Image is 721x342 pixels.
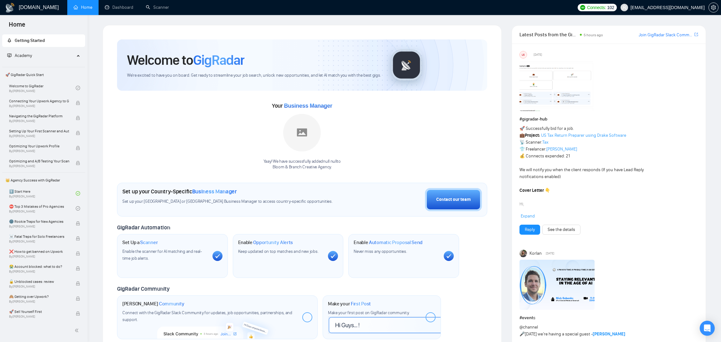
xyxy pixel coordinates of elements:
[122,239,158,246] h1: Set Up a
[117,285,170,292] span: GigRadar Community
[117,224,170,231] span: GigRadar Automation
[253,239,293,246] span: Opportunity Alerts
[193,52,244,69] span: GigRadar
[9,143,69,149] span: Optimizing Your Upwork Profile
[708,5,718,10] a: setting
[76,116,80,120] span: lock
[519,225,540,235] button: Reply
[122,310,292,322] span: Connect with the GigRadar Slack Community for updates, job opportunities, partnerships, and support.
[9,278,69,285] span: 🔓 Unblocked cases: review
[74,5,92,10] a: homeHome
[542,140,549,145] a: Tax
[76,281,80,286] span: lock
[525,226,535,233] a: Reply
[76,146,80,150] span: lock
[587,4,606,11] span: Connects:
[9,240,69,243] span: By [PERSON_NAME]
[7,38,12,43] span: rocket
[127,73,381,79] span: We're excited to have you on board. Get ready to streamline your job search, unlock new opportuni...
[694,32,698,37] span: export
[700,321,715,336] div: Open Intercom Messenger
[9,263,69,270] span: 😭 Account blocked: what to do?
[694,32,698,38] a: export
[122,301,184,307] h1: [PERSON_NAME]
[354,239,422,246] h1: Enable
[5,3,15,13] img: logo
[529,250,542,257] span: Korlan
[622,5,626,10] span: user
[9,300,69,304] span: By [PERSON_NAME]
[546,251,554,256] span: [DATE]
[7,53,32,58] span: Academy
[9,134,69,138] span: By [PERSON_NAME]
[15,53,32,58] span: Academy
[541,133,626,138] a: US Tax Return Preparer using Drake Software
[74,327,81,334] span: double-left
[519,250,527,257] img: Korlan
[436,196,471,203] div: Contact our team
[546,146,577,152] a: [PERSON_NAME]
[593,331,625,337] a: [PERSON_NAME]
[9,225,69,228] span: By [PERSON_NAME]
[272,102,332,109] span: Your
[519,324,538,330] span: @channel
[391,49,422,81] img: gigradar-logo.png
[7,53,12,58] span: fund-projection-screen
[9,285,69,288] span: By [PERSON_NAME]
[351,301,371,307] span: First Post
[584,33,603,37] span: 5 hours ago
[9,104,69,108] span: By [PERSON_NAME]
[519,314,698,321] h1: # events
[263,159,341,171] div: Yaay! We have successfully added null null to
[9,98,69,104] span: Connecting Your Upwork Agency to GigRadar
[9,202,76,215] a: ⛔ Top 3 Mistakes of Pro AgenciesBy[PERSON_NAME]
[519,260,595,310] img: F09E0NJK02H-Nick%20Eubanks.png
[519,31,578,38] span: Latest Posts from the GigRadar Community
[9,81,76,95] a: Welcome to GigRadarBy[PERSON_NAME]
[3,174,84,186] span: 👑 Agency Success with GigRadar
[4,20,30,33] span: Home
[9,255,69,258] span: By [PERSON_NAME]
[146,5,169,10] a: searchScanner
[105,5,133,10] a: dashboardDashboard
[519,331,525,337] span: 🎤
[525,133,540,138] strong: Project:
[548,226,575,233] a: See the details
[425,188,482,211] button: Contact our team
[284,103,332,109] span: Business Manager
[9,218,69,225] span: 🌚 Rookie Traps for New Agencies
[328,301,371,307] h1: Make your
[3,69,84,81] span: 🚀 GigRadar Quick Start
[519,61,595,111] img: F09354QB7SM-image.png
[580,5,585,10] img: upwork-logo.png
[9,164,69,168] span: By [PERSON_NAME]
[369,239,422,246] span: Automatic Proposal Send
[76,86,80,90] span: check-circle
[708,3,718,13] button: setting
[15,38,45,43] span: Getting Started
[76,221,80,226] span: lock
[76,101,80,105] span: lock
[157,310,277,339] img: slackcommunity-bg.png
[519,116,698,123] h1: # gigradar-hub
[159,301,184,307] span: Community
[9,270,69,273] span: By [PERSON_NAME]
[639,32,693,38] a: Join GigRadar Slack Community
[534,52,542,58] span: [DATE]
[9,294,69,300] span: 🙈 Getting over Upwork?
[76,311,80,316] span: lock
[521,213,535,219] span: Expand
[9,149,69,153] span: By [PERSON_NAME]
[9,128,69,134] span: Setting Up Your First Scanner and Auto-Bidder
[542,225,580,235] button: See the details
[76,206,80,211] span: check-circle
[122,249,202,261] span: Enable the scanner for AI matching and real-time job alerts.
[283,114,321,151] img: placeholder.png
[9,309,69,315] span: 🚀 Sell Yourself First
[9,248,69,255] span: ❌ How to get banned on Upwork
[238,239,293,246] h1: Enable
[9,113,69,119] span: Navigating the GigRadar Platform
[76,296,80,301] span: lock
[519,188,550,193] strong: Cover Letter 👇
